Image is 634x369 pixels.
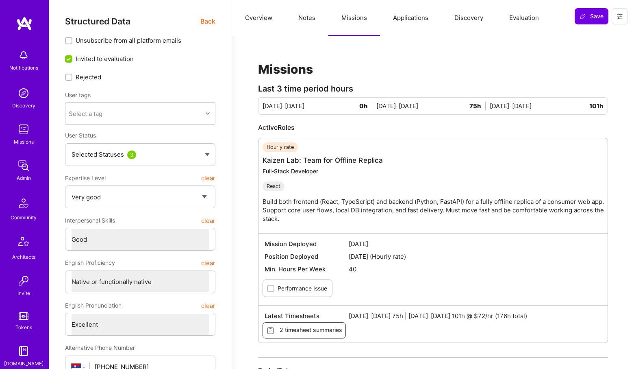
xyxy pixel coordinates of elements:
div: Notifications [9,63,38,72]
div: React [263,181,284,191]
span: Min. Hours Per Week [265,265,349,273]
span: Save [580,12,604,20]
div: Discovery [12,101,35,110]
img: caret [205,153,210,156]
span: Latest Timesheets [265,312,349,320]
span: 40 [349,265,601,273]
div: Missions [14,138,34,146]
span: Interpersonal Skills [65,213,115,228]
div: Architects [12,253,35,261]
a: Kaizen Lab: Team for Offline Replica [263,156,383,164]
img: Community [14,194,33,213]
span: Back [200,16,215,26]
div: Hourly rate [263,142,298,152]
span: Mission Deployed [265,240,349,248]
button: clear [201,298,215,313]
button: clear [201,255,215,270]
span: Alternative Phone Number [65,344,135,351]
h1: Missions [258,62,608,76]
span: Unsubscribe from all platform emails [76,36,181,45]
p: Build both frontend (React, TypeScript) and backend (Python, FastAPI) for a fully offline replica... [263,197,612,223]
div: [DATE]-[DATE] [376,102,490,110]
div: [DOMAIN_NAME] [4,359,43,368]
span: 75h [469,102,486,110]
img: Architects [14,233,33,253]
div: [DATE]-[DATE] [490,102,604,110]
label: User tags [65,91,91,99]
img: admin teamwork [15,157,32,174]
span: Structured Data [65,16,130,26]
i: icon Timesheets [266,326,275,335]
div: Admin [17,174,31,182]
span: Invited to evaluation [76,55,134,63]
div: Full-Stack Developer [263,167,612,175]
img: bell [15,47,32,63]
span: English Proficiency [65,255,115,270]
div: Invite [17,289,30,297]
i: icon Chevron [206,111,210,116]
span: User Status [65,132,96,139]
span: [DATE] [349,240,601,248]
button: clear [201,213,215,228]
span: 0h [359,102,372,110]
span: Expertise Level [65,171,106,186]
span: Position Deployed [265,252,349,261]
img: tokens [19,312,28,320]
img: logo [16,16,33,31]
img: Invite [15,273,32,289]
img: discovery [15,85,32,101]
span: English Pronunciation [65,298,122,313]
span: [DATE] (Hourly rate) [349,252,601,261]
div: Tokens [15,323,32,332]
img: teamwork [15,121,32,138]
button: Save [575,8,608,24]
span: 2 timesheet summaries [266,326,342,335]
div: Select a tag [69,109,102,118]
button: 2 timesheet summaries [263,322,346,338]
span: [DATE]-[DATE] 75h | [DATE]-[DATE] 101h @ $72/hr (176h total) [349,312,601,320]
img: guide book [15,343,32,359]
button: clear [201,171,215,186]
div: [DATE]-[DATE] [263,102,376,110]
div: Last 3 time period hours [258,85,608,93]
div: 3 [127,151,136,159]
span: Rejected [76,73,101,81]
span: 101h [589,102,604,110]
div: Community [11,213,37,222]
div: Active Roles [258,123,608,132]
label: Performance Issue [278,284,327,293]
span: Selected Statuses [72,151,124,158]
